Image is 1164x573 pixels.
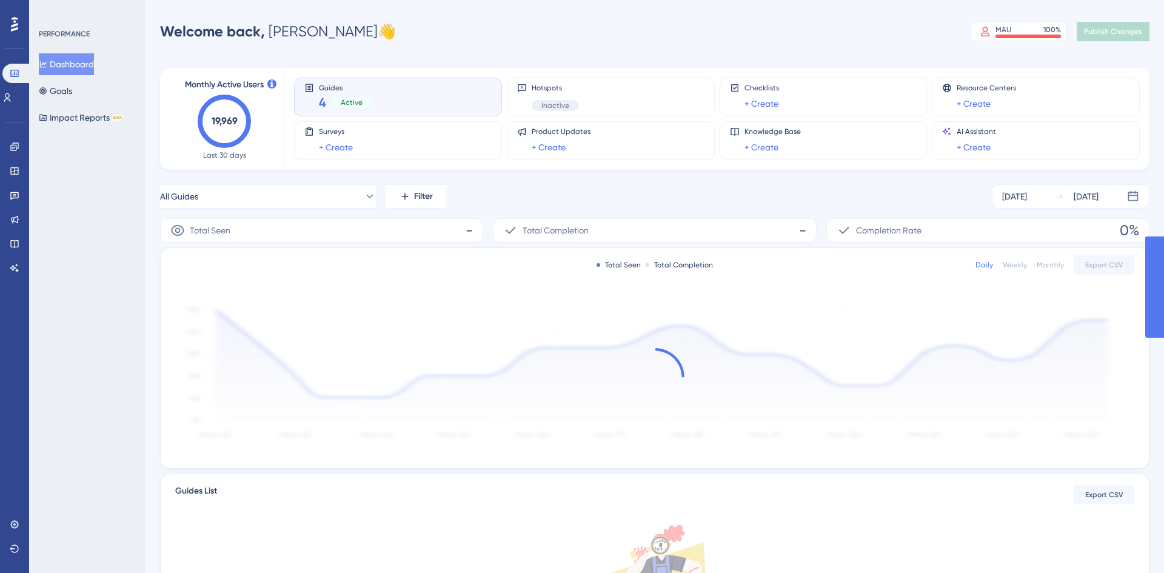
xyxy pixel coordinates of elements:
[1002,189,1027,204] div: [DATE]
[466,221,473,240] span: -
[1085,490,1123,500] span: Export CSV
[341,98,363,107] span: Active
[1074,189,1099,204] div: [DATE]
[532,140,566,155] a: + Create
[532,127,590,136] span: Product Updates
[112,115,123,121] div: BETA
[39,80,72,102] button: Goals
[541,101,569,110] span: Inactive
[646,260,713,270] div: Total Completion
[160,189,198,204] span: All Guides
[203,150,246,160] span: Last 30 days
[532,83,579,93] span: Hotspots
[957,96,991,111] a: + Create
[1043,25,1061,35] div: 100 %
[39,53,94,75] button: Dashboard
[39,107,123,129] button: Impact ReportsBETA
[386,184,446,209] button: Filter
[175,484,217,506] span: Guides List
[995,25,1011,35] div: MAU
[1113,525,1149,561] iframe: UserGuiding AI Assistant Launcher
[1037,260,1064,270] div: Monthly
[39,29,90,39] div: PERFORMANCE
[1077,22,1149,41] button: Publish Changes
[799,221,806,240] span: -
[1003,260,1027,270] div: Weekly
[957,83,1016,93] span: Resource Centers
[160,22,396,41] div: [PERSON_NAME] 👋
[319,94,326,111] span: 4
[414,189,433,204] span: Filter
[957,127,996,136] span: AI Assistant
[185,78,264,92] span: Monthly Active Users
[319,83,372,92] span: Guides
[1085,260,1123,270] span: Export CSV
[319,140,353,155] a: + Create
[1074,485,1134,504] button: Export CSV
[597,260,641,270] div: Total Seen
[856,223,921,238] span: Completion Rate
[744,83,779,93] span: Checklists
[744,140,778,155] a: + Create
[1120,221,1139,240] span: 0%
[190,223,230,238] span: Total Seen
[1084,27,1142,36] span: Publish Changes
[160,184,376,209] button: All Guides
[957,140,991,155] a: + Create
[975,260,993,270] div: Daily
[744,127,801,136] span: Knowledge Base
[523,223,589,238] span: Total Completion
[744,96,778,111] a: + Create
[319,127,353,136] span: Surveys
[160,22,265,40] span: Welcome back,
[1074,255,1134,275] button: Export CSV
[212,115,238,127] text: 19,969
